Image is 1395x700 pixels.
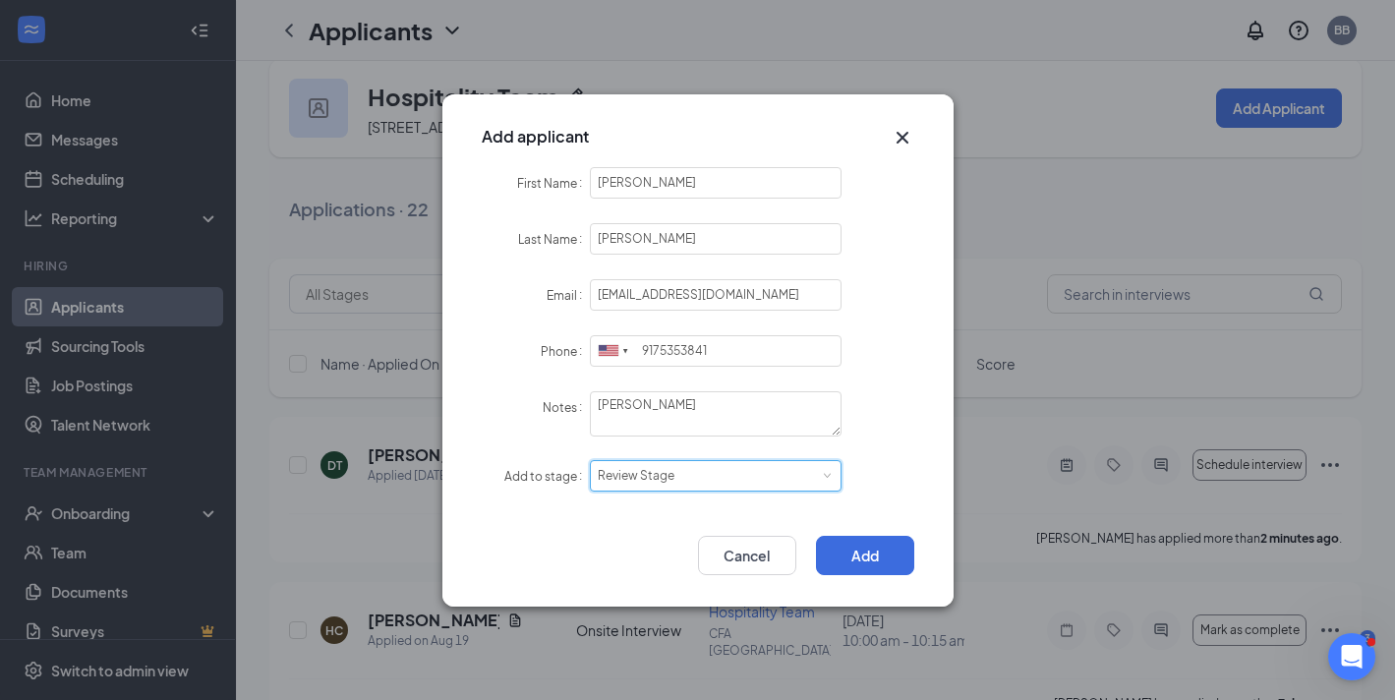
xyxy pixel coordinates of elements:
[816,536,914,575] button: Add
[518,232,590,247] label: Last Name
[504,469,590,484] label: Add to stage
[541,344,590,359] label: Phone
[547,288,590,303] label: Email
[1328,633,1375,680] iframe: Intercom live chat
[590,167,843,199] input: First Name
[598,461,688,491] div: Review Stage
[590,223,843,255] input: Last Name
[891,126,914,149] button: Close
[517,176,590,191] label: First Name
[590,391,843,437] textarea: Notes
[590,335,843,367] input: (201) 555-0123
[891,126,914,149] svg: Cross
[543,400,590,415] label: Notes
[591,336,636,367] div: United States: +1
[590,279,843,311] input: Email
[482,126,589,147] h3: Add applicant
[698,536,796,575] button: Cancel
